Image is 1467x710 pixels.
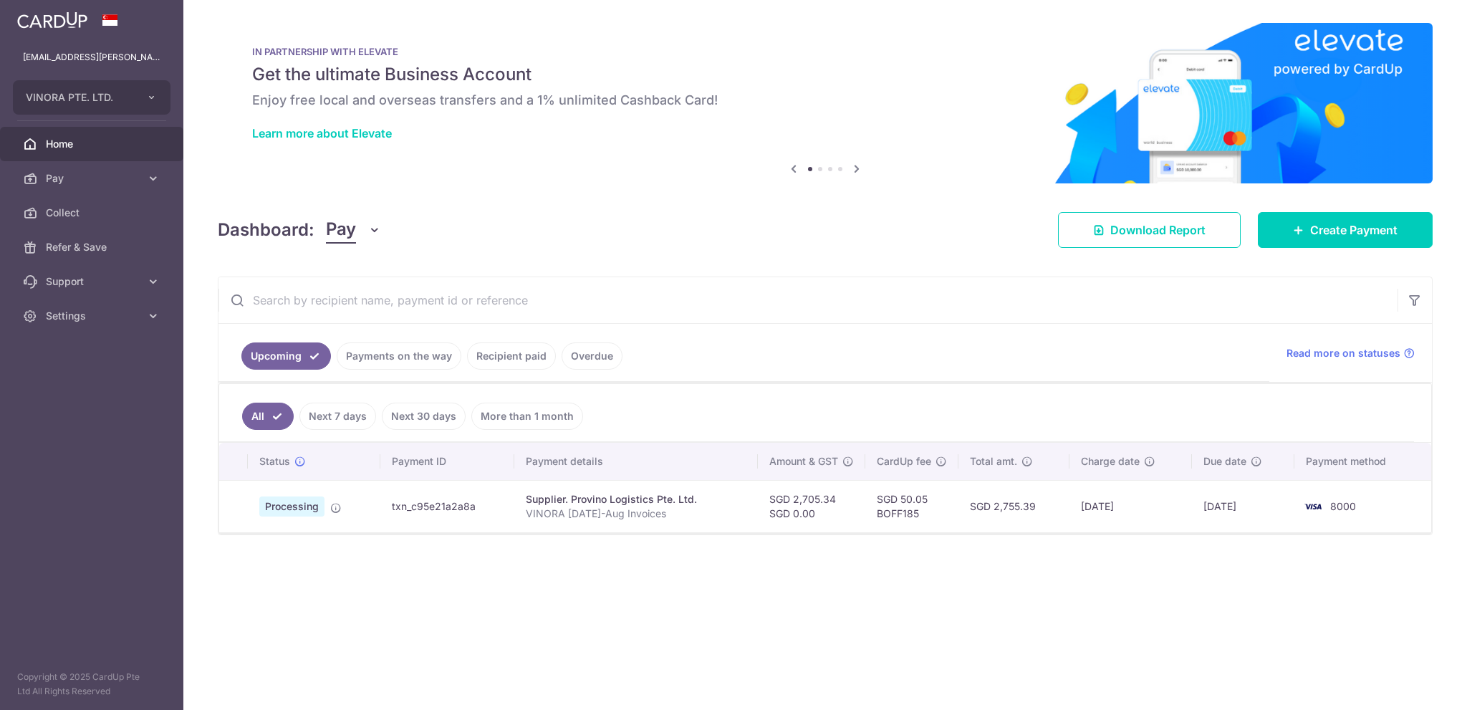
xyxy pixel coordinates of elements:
[1058,212,1241,248] a: Download Report
[46,137,140,151] span: Home
[252,92,1398,109] h6: Enjoy free local and overseas transfers and a 1% unlimited Cashback Card!
[970,454,1017,469] span: Total amt.
[1294,443,1431,480] th: Payment method
[252,46,1398,57] p: IN PARTNERSHIP WITH ELEVATE
[471,403,583,430] a: More than 1 month
[514,443,758,480] th: Payment details
[467,342,556,370] a: Recipient paid
[46,274,140,289] span: Support
[1286,346,1415,360] a: Read more on statuses
[46,171,140,186] span: Pay
[380,443,514,480] th: Payment ID
[865,480,958,532] td: SGD 50.05 BOFF185
[382,403,466,430] a: Next 30 days
[23,50,160,64] p: [EMAIL_ADDRESS][PERSON_NAME][PERSON_NAME][DOMAIN_NAME]
[380,480,514,532] td: txn_c95e21a2a8a
[1069,480,1192,532] td: [DATE]
[46,206,140,220] span: Collect
[17,11,87,29] img: CardUp
[259,454,290,469] span: Status
[337,342,461,370] a: Payments on the way
[1299,498,1327,515] img: Bank Card
[1258,212,1433,248] a: Create Payment
[241,342,331,370] a: Upcoming
[1203,454,1246,469] span: Due date
[758,480,865,532] td: SGD 2,705.34 SGD 0.00
[252,63,1398,86] h5: Get the ultimate Business Account
[1110,221,1206,239] span: Download Report
[1330,500,1356,512] span: 8000
[252,126,392,140] a: Learn more about Elevate
[1310,221,1398,239] span: Create Payment
[218,277,1398,323] input: Search by recipient name, payment id or reference
[562,342,622,370] a: Overdue
[769,454,838,469] span: Amount & GST
[46,240,140,254] span: Refer & Save
[259,496,324,517] span: Processing
[242,403,294,430] a: All
[1081,454,1140,469] span: Charge date
[958,480,1070,532] td: SGD 2,755.39
[877,454,931,469] span: CardUp fee
[218,23,1433,183] img: Renovation banner
[326,216,381,244] button: Pay
[13,80,170,115] button: VINORA PTE. LTD.
[1286,346,1400,360] span: Read more on statuses
[46,309,140,323] span: Settings
[1192,480,1294,532] td: [DATE]
[218,217,314,243] h4: Dashboard:
[299,403,376,430] a: Next 7 days
[326,216,356,244] span: Pay
[26,90,132,105] span: VINORA PTE. LTD.
[526,492,746,507] div: Supplier. Provino Logistics Pte. Ltd.
[526,507,746,521] p: VINORA [DATE]-Aug Invoices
